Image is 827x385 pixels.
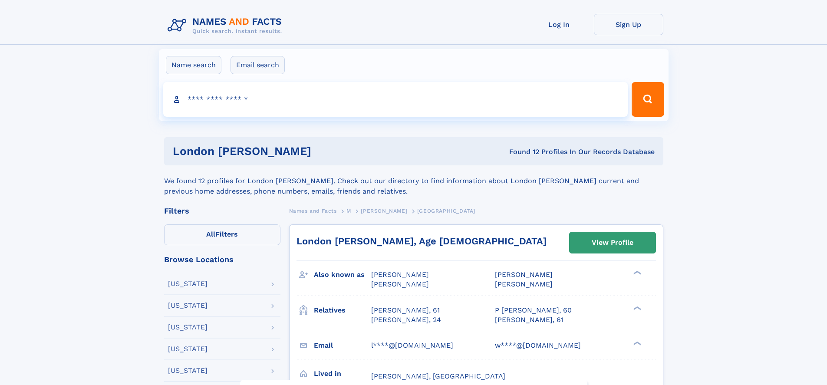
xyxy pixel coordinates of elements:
label: Name search [166,56,221,74]
div: [US_STATE] [168,324,208,331]
h3: Relatives [314,303,371,318]
a: London [PERSON_NAME], Age [DEMOGRAPHIC_DATA] [297,236,547,247]
div: [US_STATE] [168,367,208,374]
div: ❯ [631,270,642,276]
div: ❯ [631,305,642,311]
div: Browse Locations [164,256,280,263]
a: M [346,205,351,216]
span: [PERSON_NAME], [GEOGRAPHIC_DATA] [371,372,505,380]
input: search input [163,82,628,117]
a: [PERSON_NAME], 61 [495,315,563,325]
div: Found 12 Profiles In Our Records Database [410,147,655,157]
h1: London [PERSON_NAME] [173,146,410,157]
a: [PERSON_NAME], 61 [371,306,440,315]
div: [US_STATE] [168,280,208,287]
span: [PERSON_NAME] [371,270,429,279]
a: [PERSON_NAME], 24 [371,315,441,325]
img: Logo Names and Facts [164,14,289,37]
h3: Email [314,338,371,353]
span: [GEOGRAPHIC_DATA] [417,208,475,214]
a: View Profile [570,232,656,253]
a: Names and Facts [289,205,337,216]
span: [PERSON_NAME] [371,280,429,288]
div: ❯ [631,340,642,346]
button: Search Button [632,82,664,117]
div: Filters [164,207,280,215]
span: M [346,208,351,214]
a: Sign Up [594,14,663,35]
div: View Profile [592,233,633,253]
h3: Also known as [314,267,371,282]
div: We found 12 profiles for London [PERSON_NAME]. Check out our directory to find information about ... [164,165,663,197]
span: [PERSON_NAME] [495,270,553,279]
label: Filters [164,224,280,245]
span: [PERSON_NAME] [495,280,553,288]
a: P [PERSON_NAME], 60 [495,306,572,315]
span: [PERSON_NAME] [361,208,407,214]
a: [PERSON_NAME] [361,205,407,216]
div: [US_STATE] [168,346,208,352]
a: Log In [524,14,594,35]
div: [US_STATE] [168,302,208,309]
h3: Lived in [314,366,371,381]
span: All [206,230,215,238]
label: Email search [231,56,285,74]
